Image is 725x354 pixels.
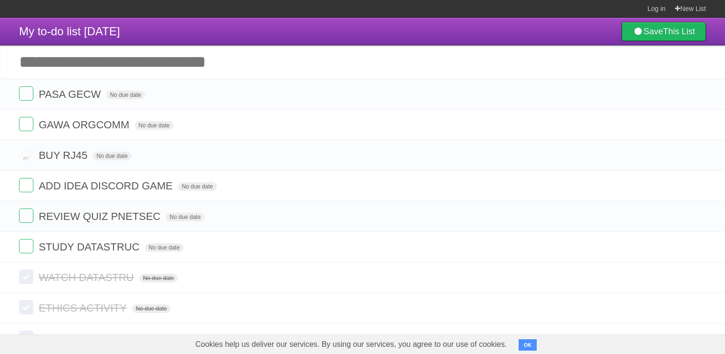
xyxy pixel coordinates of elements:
span: No due date [178,182,216,191]
span: No due date [93,152,132,160]
span: No due date [166,213,204,221]
span: ETHICS ACTIVITY [39,302,129,314]
label: Done [19,270,33,284]
label: Done [19,86,33,101]
span: No due date [135,121,174,130]
span: PASA GECW [39,88,103,100]
span: QUIZ DATASTRUC [39,333,132,344]
span: Cookies help us deliver our services. By using our services, you agree to our use of cookies. [186,335,517,354]
span: GAWA ORGCOMM [39,119,132,131]
button: OK [519,339,537,351]
span: No due date [132,304,171,313]
span: REVIEW QUIZ PNETSEC [39,210,163,222]
span: No due date [106,91,145,99]
label: Done [19,178,33,192]
span: No due date [145,243,184,252]
span: WATCH DATASTRU [39,271,136,283]
label: Done [19,147,33,162]
span: My to-do list [DATE] [19,25,120,38]
span: STUDY DATASTRUC [39,241,142,253]
label: Done [19,208,33,223]
label: Done [19,117,33,131]
span: BUY RJ45 [39,149,90,161]
b: This List [663,27,695,36]
label: Done [19,331,33,345]
a: SaveThis List [622,22,706,41]
label: Done [19,239,33,253]
span: No due date [139,274,178,282]
span: ADD IDEA DISCORD GAME [39,180,175,192]
label: Done [19,300,33,314]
